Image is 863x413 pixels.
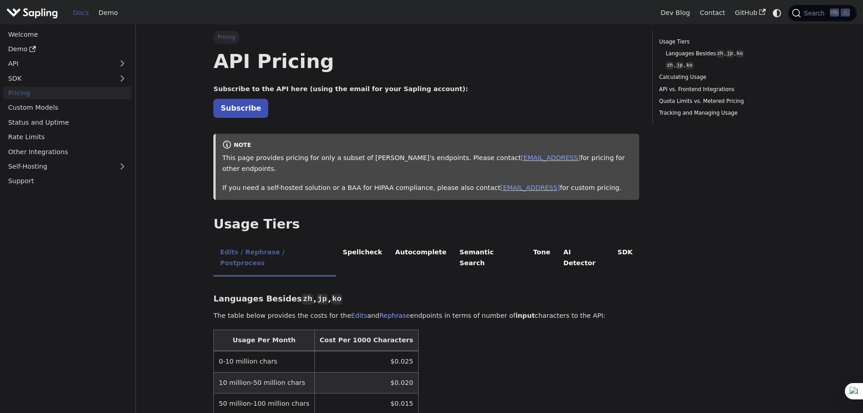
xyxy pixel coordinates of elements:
kbd: K [841,9,850,17]
a: Status and Uptime [3,116,131,129]
strong: Subscribe to the API here (using the email for your Sapling account): [213,85,468,92]
code: ko [685,62,694,69]
a: [EMAIL_ADDRESS] [521,154,580,161]
li: Edits / Rephrase / Postprocess [213,241,336,277]
a: Languages Besideszh,jp,ko [665,49,779,58]
a: Welcome [3,28,131,41]
a: Self-Hosting [3,160,131,173]
code: zh [302,294,313,305]
li: SDK [611,241,639,277]
a: zh,jp,ko [665,61,779,70]
strong: input [516,312,535,319]
a: Quota Limits vs. Metered Pricing [659,97,782,106]
li: Semantic Search [453,241,527,277]
nav: Breadcrumbs [213,31,639,44]
a: API vs. Frontend Integrations [659,85,782,94]
a: Calculating Usage [659,73,782,82]
td: 10 million-50 million chars [214,372,314,393]
a: Subscribe [213,99,268,117]
code: zh [665,62,674,69]
th: Cost Per 1000 Characters [314,330,418,351]
a: Demo [3,43,131,56]
a: Contact [695,6,730,20]
th: Usage Per Month [214,330,314,351]
a: [EMAIL_ADDRESS] [501,184,560,191]
a: GitHub [730,6,770,20]
button: Switch between dark and light mode (currently system mode) [771,6,784,19]
li: Autocomplete [389,241,453,277]
h2: Usage Tiers [213,216,639,233]
p: This page provides pricing for only a subset of [PERSON_NAME]'s endpoints. Please contact for pri... [222,153,633,175]
td: $0.020 [314,372,418,393]
li: AI Detector [557,241,611,277]
a: Dev Blog [656,6,694,20]
p: The table below provides the costs for the and endpoints in terms of number of characters to the ... [213,311,639,321]
a: Rephrase [379,312,410,319]
button: Expand sidebar category 'API' [113,57,131,70]
h3: Languages Besides , , [213,294,639,304]
a: Docs [68,6,94,20]
button: Search (Ctrl+K) [788,5,856,21]
a: SDK [3,72,113,85]
code: jp [675,62,684,69]
a: Other Integrations [3,145,131,158]
a: API [3,57,113,70]
button: Expand sidebar category 'SDK' [113,72,131,85]
a: Edits [351,312,367,319]
li: Tone [527,241,557,277]
a: Demo [94,6,123,20]
code: ko [736,50,744,58]
a: Sapling.ai [6,6,61,19]
code: zh [716,50,724,58]
td: 0-10 million chars [214,351,314,372]
code: jp [317,294,328,305]
li: Spellcheck [336,241,389,277]
h1: API Pricing [213,49,639,73]
td: $0.025 [314,351,418,372]
a: Pricing [3,87,131,100]
span: Pricing [213,31,239,44]
code: ko [331,294,342,305]
code: jp [726,50,734,58]
a: Custom Models [3,101,131,114]
p: If you need a self-hosted solution or a BAA for HIPAA compliance, please also contact for custom ... [222,183,633,194]
a: Usage Tiers [659,38,782,46]
div: note [222,140,633,151]
a: Tracking and Managing Usage [659,109,782,117]
a: Support [3,175,131,188]
a: Rate Limits [3,131,131,144]
img: Sapling.ai [6,6,58,19]
span: Search [801,10,830,17]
